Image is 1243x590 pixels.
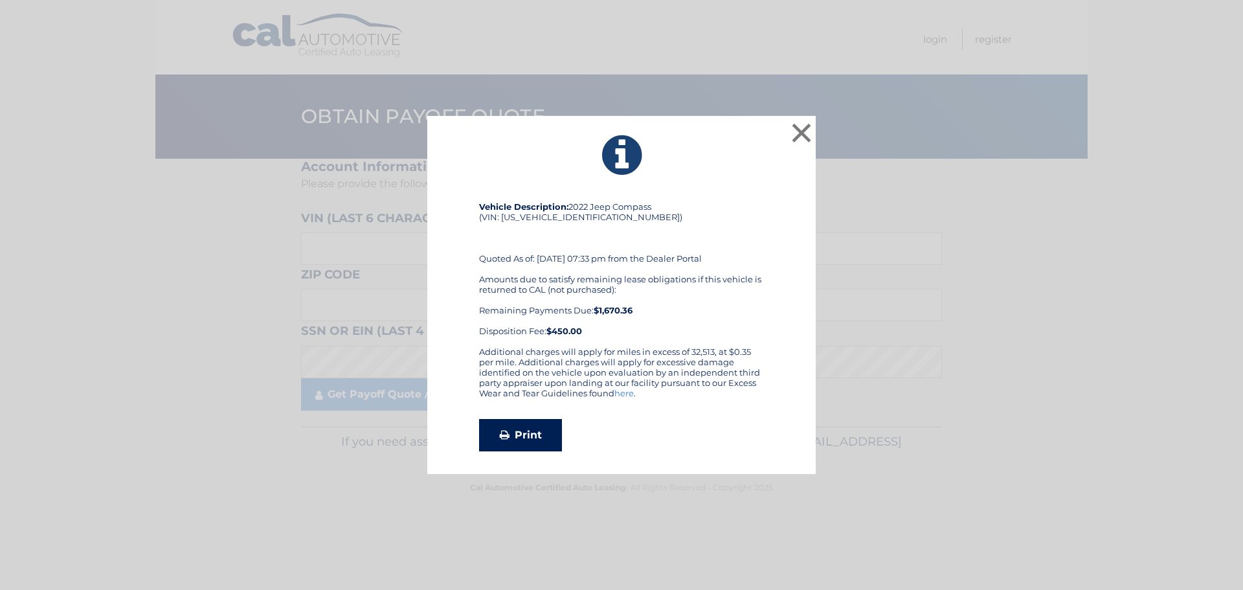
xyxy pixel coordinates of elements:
[546,326,582,336] strong: $450.00
[594,305,633,315] b: $1,670.36
[479,346,764,409] div: Additional charges will apply for miles in excess of 32,513, at $0.35 per mile. Additional charge...
[479,419,562,451] a: Print
[614,388,634,398] a: here
[479,274,764,336] div: Amounts due to satisfy remaining lease obligations if this vehicle is returned to CAL (not purcha...
[789,120,814,146] button: ×
[479,201,568,212] strong: Vehicle Description:
[479,201,764,346] div: 2022 Jeep Compass (VIN: [US_VEHICLE_IDENTIFICATION_NUMBER]) Quoted As of: [DATE] 07:33 pm from th...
